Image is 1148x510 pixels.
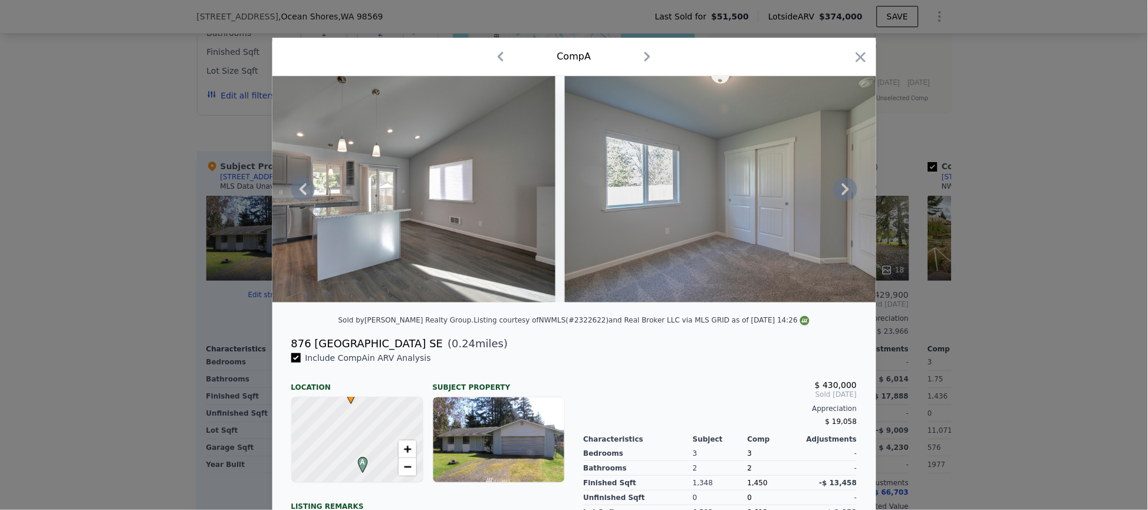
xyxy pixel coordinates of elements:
div: - [802,491,857,505]
div: 0 [693,491,748,505]
img: NWMLS Logo [800,316,810,325]
div: Location [291,373,423,392]
a: Zoom in [399,440,416,458]
div: - [802,446,857,461]
div: Adjustments [802,435,857,444]
div: Bathrooms [584,461,693,476]
div: Bedrooms [584,446,693,461]
div: 2 [693,461,748,476]
span: ( miles) [443,335,508,352]
span: 1,450 [748,479,768,487]
div: Subject [693,435,748,444]
div: 1,348 [693,476,748,491]
div: A [355,457,362,464]
div: Comp A [557,50,591,64]
span: − [403,459,411,474]
div: 2 [748,461,802,476]
div: Sold by [PERSON_NAME] Realty Group . [338,316,474,324]
span: Include Comp A in ARV Analysis [301,353,436,363]
div: 3 [693,446,748,461]
div: Listing courtesy of NWMLS (#2322622) and Real Broker LLC via MLS GRID as of [DATE] 14:26 [474,316,810,324]
div: Finished Sqft [584,476,693,491]
a: Zoom out [399,458,416,476]
div: Appreciation [584,404,857,413]
span: 3 [748,449,752,458]
img: Property Img [565,76,904,302]
span: 0 [748,493,752,502]
span: $ 19,058 [825,417,857,426]
span: $ 430,000 [815,380,857,390]
div: - [802,461,857,476]
div: 876 [GEOGRAPHIC_DATA] SE [291,335,443,352]
span: -$ 13,458 [820,479,857,487]
div: Characteristics [584,435,693,444]
img: Property Img [215,76,555,302]
div: Subject Property [433,373,565,392]
div: Unfinished Sqft [584,491,693,505]
span: Sold [DATE] [584,390,857,399]
span: + [403,442,411,456]
div: Comp [748,435,802,444]
span: A [355,457,371,468]
span: 0.24 [452,337,475,350]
